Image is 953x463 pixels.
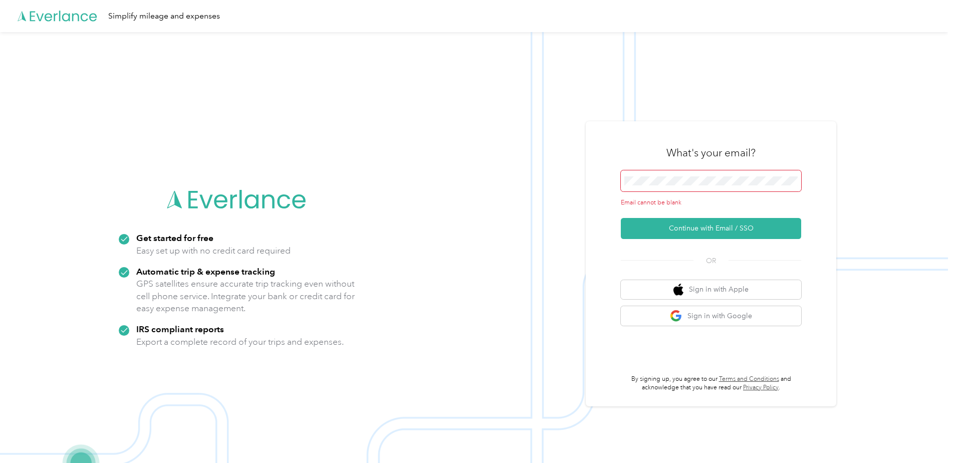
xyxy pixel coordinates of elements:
[673,284,683,296] img: apple logo
[621,218,801,239] button: Continue with Email / SSO
[136,324,224,334] strong: IRS compliant reports
[136,278,355,315] p: GPS satellites ensure accurate trip tracking even without cell phone service. Integrate your bank...
[108,10,220,23] div: Simplify mileage and expenses
[621,306,801,326] button: google logoSign in with Google
[136,245,291,257] p: Easy set up with no credit card required
[621,375,801,392] p: By signing up, you agree to our and acknowledge that you have read our .
[136,233,213,243] strong: Get started for free
[719,375,779,383] a: Terms and Conditions
[136,266,275,277] strong: Automatic trip & expense tracking
[621,280,801,300] button: apple logoSign in with Apple
[743,384,779,391] a: Privacy Policy
[621,198,801,207] div: Email cannot be blank
[666,146,756,160] h3: What's your email?
[136,336,344,348] p: Export a complete record of your trips and expenses.
[693,256,729,266] span: OR
[670,310,682,322] img: google logo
